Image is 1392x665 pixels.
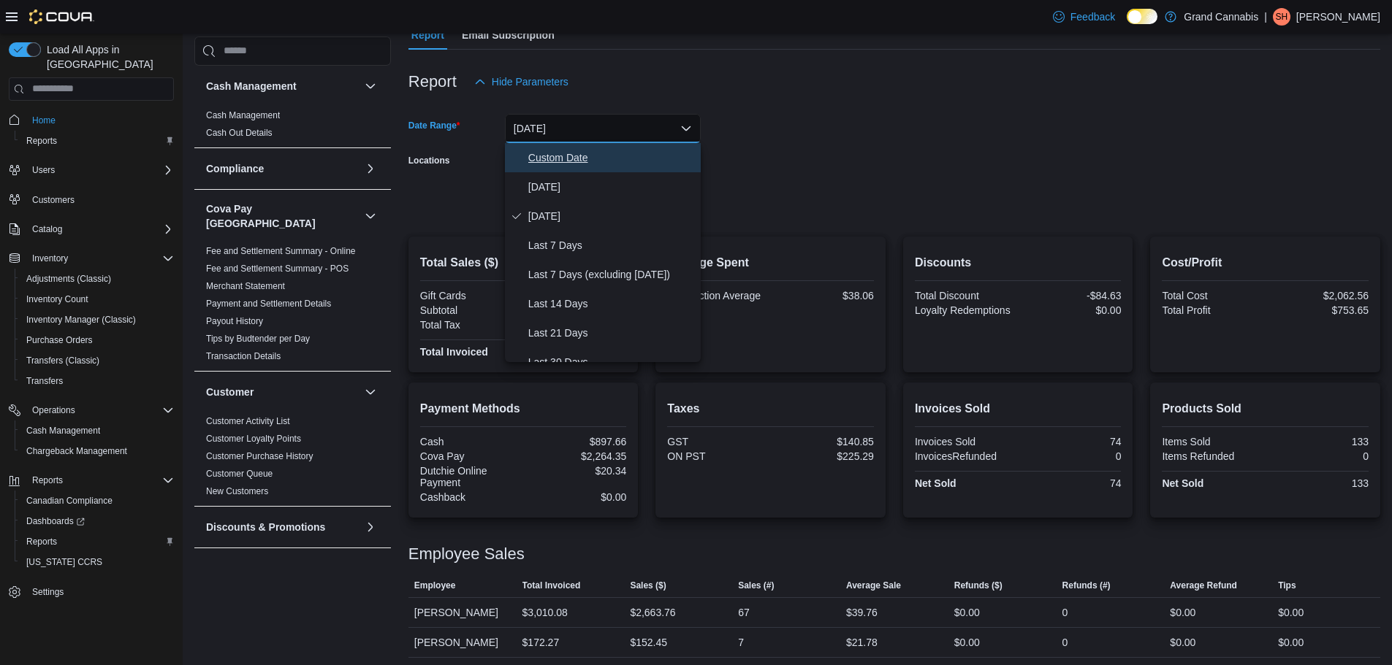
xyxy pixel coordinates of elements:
[362,77,379,95] button: Cash Management
[206,201,359,231] h3: Cova Pay [GEOGRAPHIC_DATA]
[1170,634,1195,651] div: $0.00
[954,580,1003,591] span: Refunds ($)
[20,442,174,460] span: Chargeback Management
[915,400,1122,418] h2: Invoices Sold
[408,120,460,131] label: Date Range
[32,474,63,486] span: Reports
[15,310,180,330] button: Inventory Manager (Classic)
[206,79,359,93] button: Cash Management
[3,400,180,420] button: Operations
[26,495,113,507] span: Canadian Compliance
[206,561,245,576] h3: Finance
[26,401,174,419] span: Operations
[20,442,133,460] a: Chargeback Management
[20,553,108,571] a: [US_STATE] CCRS
[1070,9,1115,24] span: Feedback
[3,219,180,239] button: Catalog
[3,109,180,131] button: Home
[206,161,264,176] h3: Compliance
[667,436,767,447] div: GST
[1276,8,1288,26] span: SH
[3,248,180,269] button: Inventory
[206,450,313,462] span: Customer Purchase History
[1278,604,1304,621] div: $0.00
[522,604,568,621] div: $3,010.08
[1162,254,1369,272] h2: Cost/Profit
[1269,304,1369,316] div: $753.65
[206,385,254,399] h3: Customer
[915,436,1015,447] div: Invoices Sold
[206,520,359,534] button: Discounts & Promotions
[194,412,391,506] div: Customer
[26,355,99,366] span: Transfers (Classic)
[522,634,560,651] div: $172.27
[206,280,285,292] span: Merchant Statement
[20,372,174,390] span: Transfers
[667,450,767,462] div: ON PST
[362,560,379,577] button: Finance
[20,352,105,369] a: Transfers (Classic)
[1062,634,1068,651] div: 0
[15,491,180,511] button: Canadian Compliance
[26,375,63,387] span: Transfers
[505,143,701,362] div: Select listbox
[32,223,62,235] span: Catalog
[420,465,520,488] div: Dutchie Online Payment
[20,533,174,550] span: Reports
[846,604,878,621] div: $39.76
[20,270,117,288] a: Adjustments (Classic)
[206,385,359,399] button: Customer
[20,553,174,571] span: Washington CCRS
[206,333,310,345] span: Tips by Budtender per Day
[492,74,568,89] span: Hide Parameters
[32,253,68,264] span: Inventory
[15,531,180,552] button: Reports
[505,114,701,143] button: [DATE]
[408,73,457,91] h3: Report
[206,520,325,534] h3: Discounts & Promotions
[26,191,80,209] a: Customers
[26,515,85,527] span: Dashboards
[26,401,81,419] button: Operations
[20,352,174,369] span: Transfers (Classic)
[738,634,744,651] div: 7
[1278,580,1296,591] span: Tips
[526,436,626,447] div: $897.66
[420,290,520,301] div: Gift Cards
[20,270,174,288] span: Adjustments (Classic)
[206,264,349,274] a: Fee and Settlement Summary - POS
[206,316,263,326] a: Payout History
[206,433,301,445] span: Customer Loyalty Points
[1021,477,1121,489] div: 74
[206,485,268,497] span: New Customers
[20,291,94,308] a: Inventory Count
[194,242,391,371] div: Cova Pay [GEOGRAPHIC_DATA]
[915,254,1122,272] h2: Discounts
[1021,450,1121,462] div: 0
[3,581,180,602] button: Settings
[774,436,874,447] div: $140.85
[3,470,180,491] button: Reports
[20,492,174,510] span: Canadian Compliance
[206,127,273,139] span: Cash Out Details
[206,109,280,121] span: Cash Management
[954,604,980,621] div: $0.00
[26,472,174,489] span: Reports
[20,512,174,530] span: Dashboards
[26,445,127,457] span: Chargeback Management
[468,67,574,96] button: Hide Parameters
[528,353,695,371] span: Last 30 Days
[411,20,444,50] span: Report
[32,586,64,598] span: Settings
[1127,9,1157,24] input: Dark Mode
[20,132,174,150] span: Reports
[1170,604,1195,621] div: $0.00
[630,580,666,591] span: Sales ($)
[20,422,106,439] a: Cash Management
[1162,450,1262,462] div: Items Refunded
[206,128,273,138] a: Cash Out Details
[15,131,180,151] button: Reports
[408,545,525,563] h3: Employee Sales
[26,250,174,267] span: Inventory
[420,400,627,418] h2: Payment Methods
